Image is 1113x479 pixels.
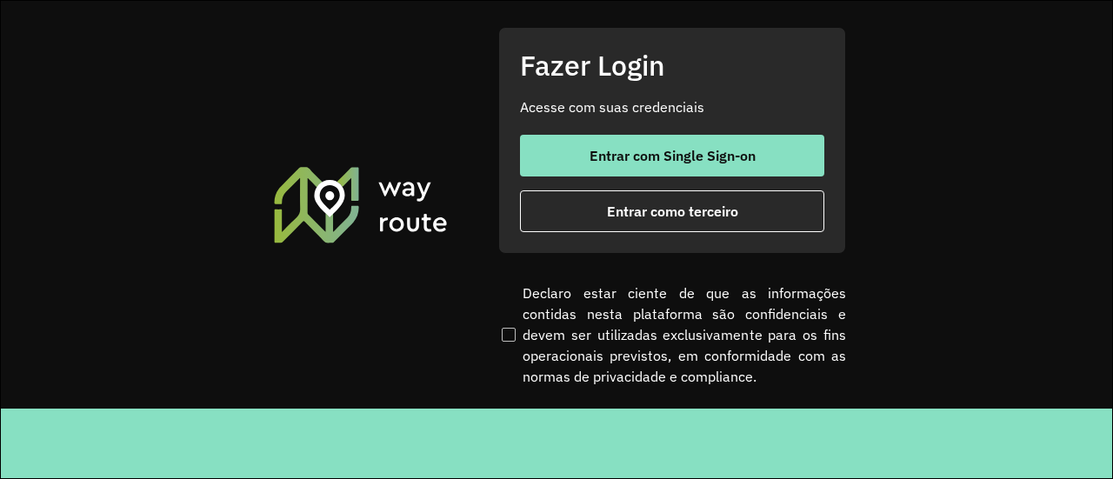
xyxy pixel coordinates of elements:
[607,204,738,218] span: Entrar como terceiro
[498,283,846,387] label: Declaro estar ciente de que as informações contidas nesta plataforma são confidenciais e devem se...
[271,164,450,244] img: Roteirizador AmbevTech
[590,149,756,163] span: Entrar com Single Sign-on
[520,135,824,176] button: button
[520,190,824,232] button: button
[520,96,824,117] p: Acesse com suas credenciais
[520,49,824,82] h2: Fazer Login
